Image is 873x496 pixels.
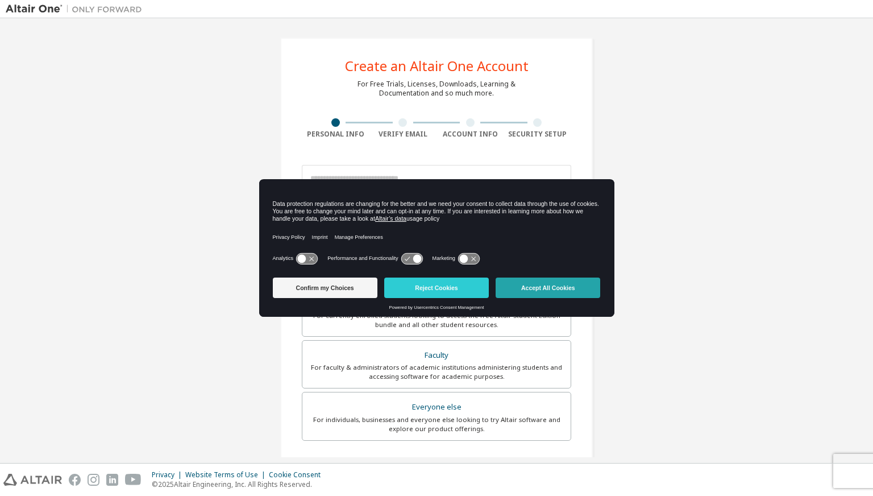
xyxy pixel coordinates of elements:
div: Personal Info [302,130,369,139]
div: Everyone else [309,399,564,415]
img: youtube.svg [125,474,142,486]
div: For currently enrolled students looking to access the free Altair Student Edition bundle and all ... [309,311,564,329]
img: facebook.svg [69,474,81,486]
div: Website Terms of Use [185,470,269,480]
div: Privacy [152,470,185,480]
div: Account Info [436,130,504,139]
div: Faculty [309,348,564,363]
div: Create an Altair One Account [345,59,529,73]
p: © 2025 Altair Engineering, Inc. All Rights Reserved. [152,480,327,489]
div: Verify Email [369,130,437,139]
img: altair_logo.svg [3,474,62,486]
img: linkedin.svg [106,474,118,486]
div: For Free Trials, Licenses, Downloads, Learning & Documentation and so much more. [357,80,516,98]
img: instagram.svg [88,474,99,486]
div: For individuals, businesses and everyone else looking to try Altair software and explore our prod... [309,415,564,433]
div: For faculty & administrators of academic institutions administering students and accessing softwa... [309,363,564,381]
div: Security Setup [504,130,572,139]
div: Cookie Consent [269,470,327,480]
img: Altair One [6,3,148,15]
